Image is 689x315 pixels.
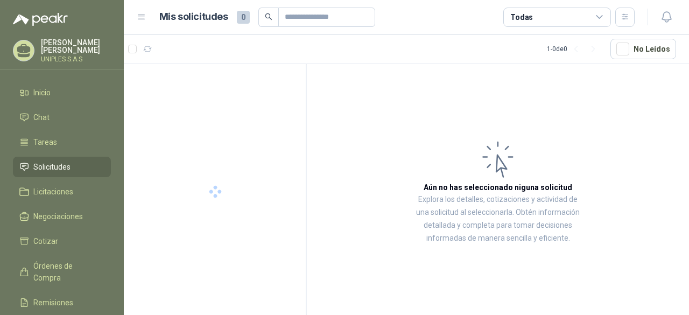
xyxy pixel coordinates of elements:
h1: Mis solicitudes [159,9,228,25]
a: Cotizar [13,231,111,251]
p: [PERSON_NAME] [PERSON_NAME] [41,39,111,54]
span: Negociaciones [33,211,83,222]
span: Remisiones [33,297,73,309]
span: Inicio [33,87,51,99]
span: search [265,13,272,20]
h3: Aún no has seleccionado niguna solicitud [424,181,572,193]
span: Solicitudes [33,161,71,173]
p: Explora los detalles, cotizaciones y actividad de una solicitud al seleccionarla. Obtén informaci... [414,193,581,245]
a: Negociaciones [13,206,111,227]
div: Todas [510,11,533,23]
a: Remisiones [13,292,111,313]
img: Logo peakr [13,13,68,26]
span: Chat [33,111,50,123]
p: UNIPLES S.A.S [41,56,111,62]
span: Tareas [33,136,57,148]
span: Cotizar [33,235,58,247]
a: Chat [13,107,111,128]
a: Inicio [13,82,111,103]
span: Licitaciones [33,186,73,198]
a: Tareas [13,132,111,152]
a: Licitaciones [13,181,111,202]
span: Órdenes de Compra [33,260,101,284]
a: Órdenes de Compra [13,256,111,288]
a: Solicitudes [13,157,111,177]
button: No Leídos [610,39,676,59]
div: 1 - 0 de 0 [547,40,602,58]
span: 0 [237,11,250,24]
